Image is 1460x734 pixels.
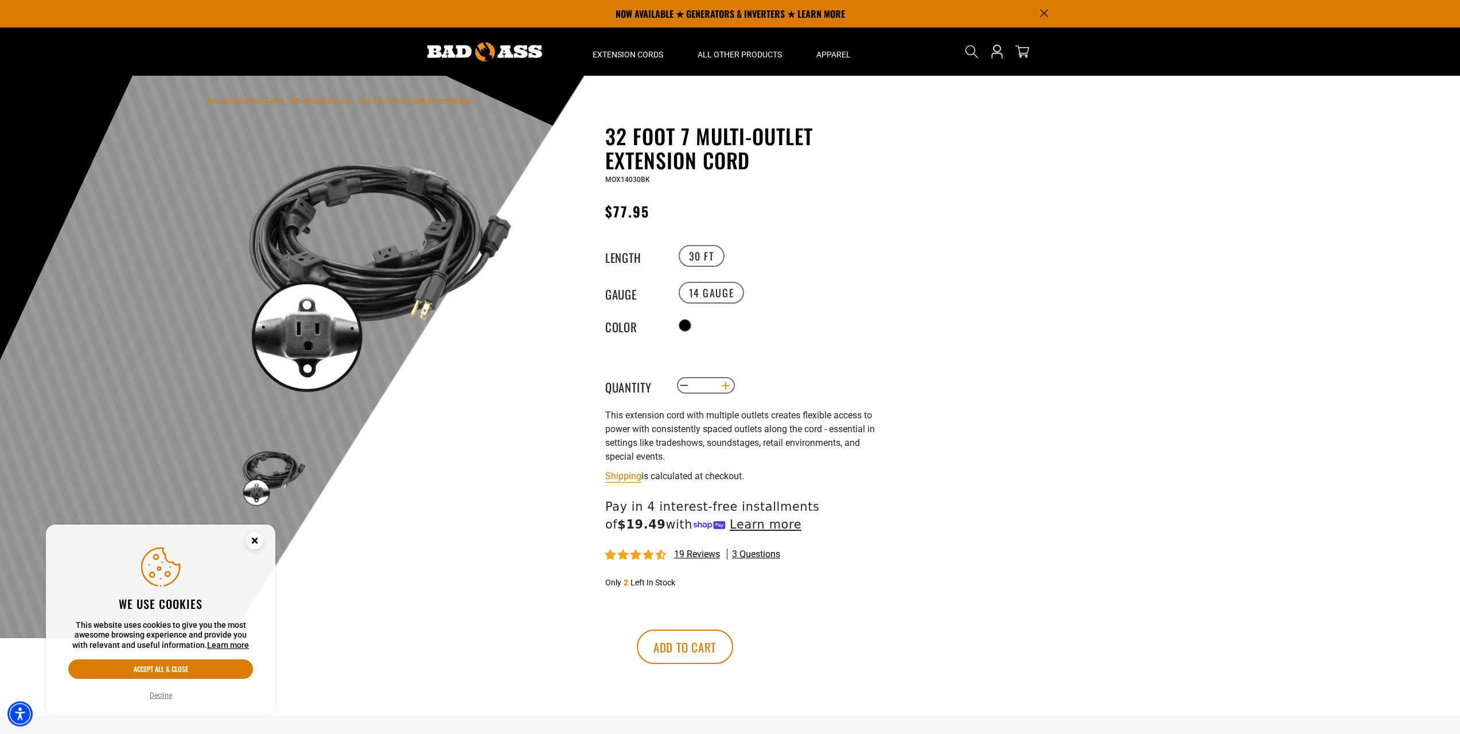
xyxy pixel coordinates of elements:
span: 3 questions [732,548,780,561]
summary: Apparel [799,28,868,76]
label: 14 Gauge [679,282,745,304]
button: Accept all & close [68,659,253,679]
span: Only [605,578,621,587]
span: 32 Foot 7 Multi-Outlet Extension Cord [359,96,474,104]
span: › [354,96,356,104]
a: Bad Ass Extension Cords [207,96,284,104]
span: All Other Products [698,49,782,60]
a: Open this option [988,28,1006,76]
a: Return to Collection [291,96,352,104]
span: Extension Cords [593,49,663,60]
img: black [240,126,517,403]
summary: Extension Cords [575,28,680,76]
button: Add to cart [637,630,733,664]
span: 19 reviews [674,549,720,560]
span: › [286,96,289,104]
span: This extension cord with multiple outlets creates flexible access to power with consistently spac... [605,410,875,462]
h2: We use cookies [68,596,253,611]
legend: Color [605,318,663,333]
span: 4.68 stars [605,550,668,561]
summary: All Other Products [680,28,799,76]
button: Decline [146,690,176,701]
div: Accessibility Menu [7,701,33,727]
span: $77.95 [605,201,649,222]
nav: breadcrumbs [207,93,474,107]
legend: Length [605,248,663,263]
div: is calculated at checkout. [605,468,886,484]
label: 30 FT [679,245,725,267]
p: This website uses cookies to give you the most awesome browsing experience and provide you with r... [68,620,253,651]
aside: Cookie Consent [46,525,275,716]
img: Bad Ass Extension Cords [427,42,542,61]
h1: 32 Foot 7 Multi-Outlet Extension Cord [605,124,886,172]
button: Close this option [234,525,275,560]
summary: Search [963,42,981,61]
span: MOX14030BK [605,176,650,184]
a: cart [1013,45,1031,59]
a: Shipping [605,471,641,481]
legend: Gauge [605,285,663,300]
img: black [240,442,307,508]
a: This website uses cookies to give you the most awesome browsing experience and provide you with r... [207,640,249,650]
label: Quantity [605,378,663,393]
span: Apparel [816,49,851,60]
span: Left In Stock [630,578,675,587]
span: 2 [624,578,628,587]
